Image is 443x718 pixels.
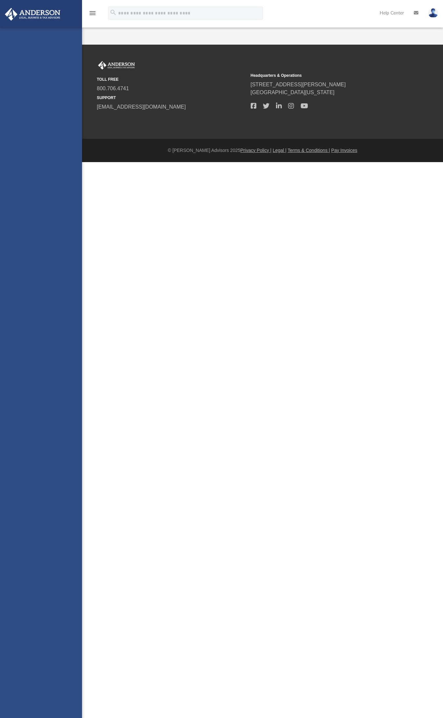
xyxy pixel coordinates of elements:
[97,76,246,82] small: TOLL FREE
[428,8,438,18] img: User Pic
[97,86,129,91] a: 800.706.4741
[89,9,96,17] i: menu
[331,148,357,153] a: Pay Invoices
[97,61,136,70] img: Anderson Advisors Platinum Portal
[89,12,96,17] a: menu
[3,8,62,21] img: Anderson Advisors Platinum Portal
[288,148,330,153] a: Terms & Conditions |
[241,148,272,153] a: Privacy Policy |
[251,73,400,78] small: Headquarters & Operations
[97,95,246,101] small: SUPPORT
[82,147,443,154] div: © [PERSON_NAME] Advisors 2025
[273,148,286,153] a: Legal |
[97,104,186,110] a: [EMAIL_ADDRESS][DOMAIN_NAME]
[251,90,335,95] a: [GEOGRAPHIC_DATA][US_STATE]
[110,9,117,16] i: search
[251,82,346,87] a: [STREET_ADDRESS][PERSON_NAME]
